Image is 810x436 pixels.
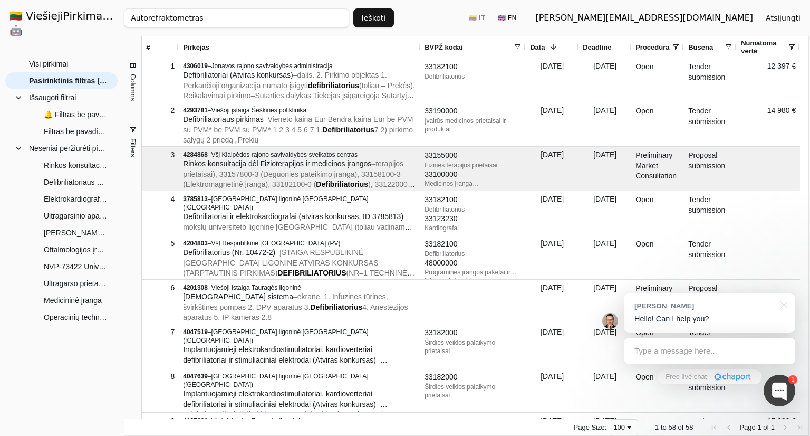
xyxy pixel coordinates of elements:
[425,169,522,180] div: 33100000
[710,423,718,432] div: First Page
[737,58,800,102] div: 12 397 €
[425,258,522,269] div: 48000000
[183,91,414,110] span: Sutarties dalykas Tiekėjas įsipareigoja Sutartyje numatytomis sąlygomis perduoti Pirkėjui
[183,283,416,292] div: –
[316,180,368,188] span: Defibriliatorius
[788,375,797,384] div: 1
[308,81,359,90] span: defibriliatorius
[183,115,413,134] span: Vieneto kaina Eur Bendra kaina Eur be PVM su PVM* be PVM su PVM* 1 2 3 4 5 6 7 1.
[183,292,293,301] span: [DEMOGRAPHIC_DATA] sistema
[425,214,522,224] div: 33123230
[796,423,804,432] div: Last Page
[526,191,578,235] div: [DATE]
[146,147,175,163] div: 3
[183,373,368,388] span: [GEOGRAPHIC_DATA] ligoninė [GEOGRAPHIC_DATA] ([GEOGRAPHIC_DATA])
[425,150,522,161] div: 33155000
[353,8,394,27] button: Ieškoti
[578,280,631,324] div: [DATE]
[44,259,107,274] span: NVP-73422 Universalus echoskopas (Atviras tarptautinis pirkimas)
[757,8,809,27] button: Atsijungti
[741,39,787,55] span: Numatoma vertė
[44,276,107,291] span: Ultragarso prietaisas su širdies, abdominaliniams ir smulkių dalių tyrimams atlikti reikalingais,...
[631,280,684,324] div: Preliminary Market Consultation
[183,115,413,144] span: –
[183,372,416,389] div: –
[310,303,362,311] span: Defibriliatorius
[44,208,107,224] span: Ultragarsinio aparto daviklio pirkimas, supaprastintas pirkimas
[183,248,414,349] span: – – – – –
[29,90,76,106] span: Išsaugoti filtrai
[183,417,208,424] span: 4127991
[602,313,618,329] img: Jonas
[146,369,175,384] div: 8
[183,115,264,124] span: Defibriliatoriaus pirkimas
[183,151,208,158] span: 4284868
[611,419,638,436] div: Page Size
[183,240,208,247] span: 4204803
[44,309,107,325] span: Operacinių techninė įranga
[425,117,522,134] div: Įvairūs medicinos prietaisai ir produktai
[183,292,408,321] span: –
[684,235,737,279] div: Tender submission
[425,239,522,250] div: 33182100
[425,72,522,81] div: Defibriliatorius
[655,423,659,431] span: 1
[763,423,769,431] span: of
[578,58,631,102] div: [DATE]
[526,324,578,368] div: [DATE]
[613,423,625,431] div: 100
[183,292,388,311] span: ekrane. 1. Infuzines tūrines, švirkštines pompas 2. DPV aparatus 3.
[526,147,578,191] div: [DATE]
[658,369,761,384] a: Free live chat·
[146,413,175,429] div: 9
[129,138,137,157] span: Filters
[183,212,403,221] span: Defibriliatoriai ir elektrokardiografai (atviras konkursas, ID 3785813)
[211,284,301,291] span: Viešoji įstaiga Tauragės ligoninė
[578,324,631,368] div: [DATE]
[668,423,676,431] span: 58
[105,10,122,22] strong: .AI
[709,372,711,382] div: ·
[183,248,275,257] span: Defibriliatorius (Nr. 10472-2)
[183,71,387,90] span: dalis. 2. Pirkimo objektas 1. Perkančioji organizacija numato įsigyti
[684,191,737,235] div: Tender submission
[44,225,107,241] span: [PERSON_NAME] konsultacija dėl ultragarsinio aparato daviklio pirkimo
[425,161,522,169] div: Fizinės terapijos prietaisai
[631,191,684,235] div: Open
[277,269,346,277] span: DEFIBRILIATORIUS
[530,43,545,51] span: Data
[183,106,416,115] div: –
[678,423,684,431] span: of
[44,107,107,122] span: 🔔 Filtras be pavadinimo
[211,417,301,424] span: Viešoji įstaiga Tauragės ligoninė
[183,328,208,336] span: 4047519
[183,195,208,203] span: 3785813
[183,71,293,79] span: Defibriliatoriai (Atviras konkursas)
[146,192,175,207] div: 4
[146,325,175,340] div: 7
[425,416,522,427] div: 33182100
[425,205,522,214] div: Defibriliatorius
[578,102,631,146] div: [DATE]
[129,74,137,101] span: Columns
[631,102,684,146] div: Open
[725,423,733,432] div: Previous Page
[44,191,107,207] span: Elektrokardiografas (skelbiama apklausa)
[183,107,208,114] span: 4293781
[624,338,795,364] div: Type a message here...
[526,235,578,279] div: [DATE]
[578,147,631,191] div: [DATE]
[183,373,208,380] span: 4047639
[491,10,523,26] button: 🇬🇧 EN
[526,102,578,146] div: [DATE]
[425,338,522,355] div: Širdies veiklos palaikymo prietaisai
[44,242,107,258] span: Oftalmologijos įranga (Fakoemulsifikatorius, Retinografas, Tonometras)
[44,174,107,190] span: Defibriliatoriaus pirkimas
[44,124,107,139] span: Filtras be pavadinimo
[146,236,175,251] div: 5
[684,280,737,324] div: Proposal submission
[526,368,578,412] div: [DATE]
[183,284,208,291] span: 4201308
[634,314,785,325] p: Hello! Can I help you?
[322,126,374,134] span: Defibriliatorius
